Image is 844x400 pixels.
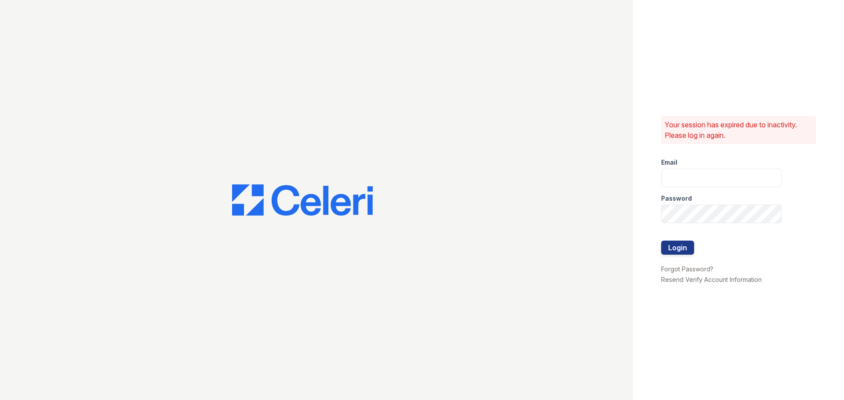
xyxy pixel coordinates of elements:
label: Password [661,194,692,203]
label: Email [661,158,677,167]
a: Forgot Password? [661,265,713,273]
button: Login [661,241,694,255]
p: Your session has expired due to inactivity. Please log in again. [665,119,812,141]
a: Resend Verify Account Information [661,276,762,283]
img: CE_Logo_Blue-a8612792a0a2168367f1c8372b55b34899dd931a85d93a1a3d3e32e68fde9ad4.png [232,184,373,216]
